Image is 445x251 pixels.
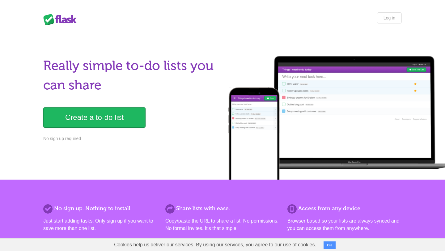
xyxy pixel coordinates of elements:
[287,204,402,213] h2: Access from any device.
[165,217,280,232] p: Copy/paste the URL to share a list. No permissions. No formal invites. It's that simple.
[43,135,219,142] p: No sign up required
[43,14,80,25] div: Flask Lists
[287,217,402,232] p: Browser based so your lists are always synced and you can access them from anywhere.
[43,204,158,213] h2: No sign up. Nothing to install.
[43,217,158,232] p: Just start adding tasks. Only sign up if you want to save more than one list.
[108,239,322,251] span: Cookies help us deliver our services. By using our services, you agree to our use of cookies.
[43,56,219,95] h1: Really simple to-do lists you can share
[377,12,402,23] a: Log in
[165,204,280,213] h2: Share lists with ease.
[43,107,146,128] a: Create a to-do list
[324,241,336,249] button: OK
